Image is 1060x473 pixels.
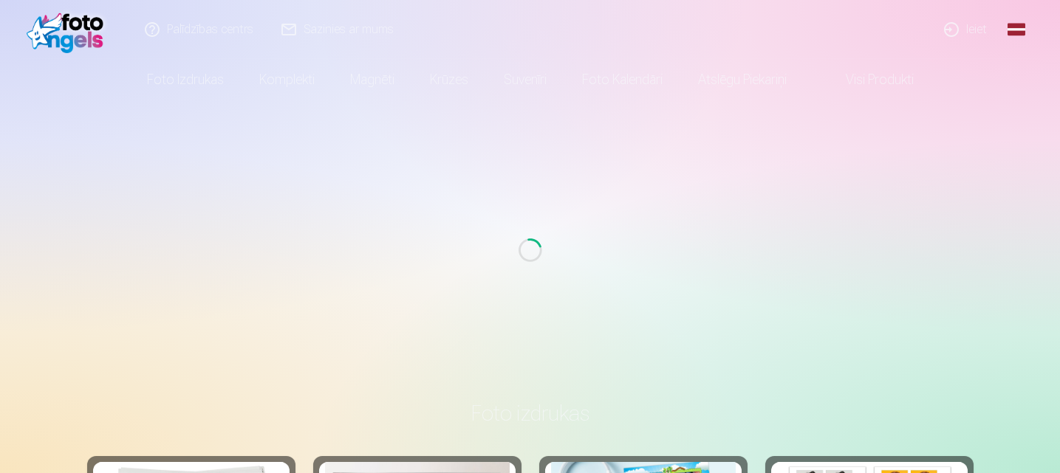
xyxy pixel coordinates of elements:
a: Magnēti [332,59,412,100]
a: Suvenīri [486,59,564,100]
img: /fa1 [27,6,112,53]
a: Visi produkti [804,59,931,100]
a: Foto izdrukas [129,59,242,100]
a: Foto kalendāri [564,59,680,100]
a: Krūzes [412,59,486,100]
h3: Foto izdrukas [99,400,962,427]
a: Atslēgu piekariņi [680,59,804,100]
a: Komplekti [242,59,332,100]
